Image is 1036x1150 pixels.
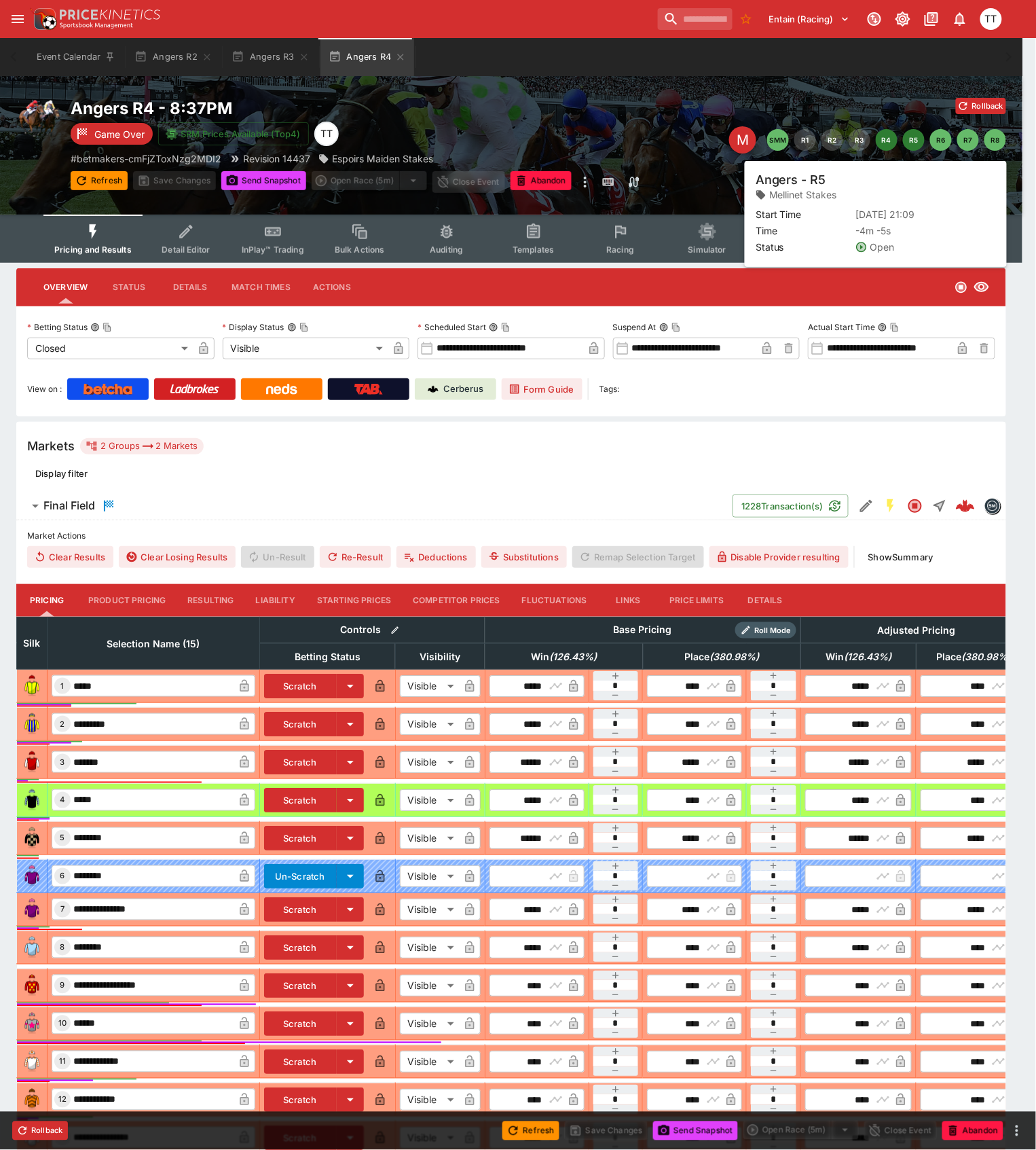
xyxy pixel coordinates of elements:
[335,245,385,255] span: Bulk Actions
[767,129,789,151] button: SMM
[332,151,433,166] p: Espoirs Maiden Stakes
[957,175,1000,190] p: Auto-Save
[851,245,910,255] span: Related Events
[27,546,113,568] button: Clear Results
[27,526,995,546] label: Market Actions
[927,494,952,518] button: Straight
[312,171,427,190] div: split button
[12,1121,68,1140] button: Rollback
[58,943,68,952] span: 8
[354,384,383,395] img: TabNZ
[860,546,942,568] button: ShowSummary
[400,1089,459,1111] div: Visible
[962,649,1012,665] em: ( 380.98 %)
[952,492,979,520] a: 8f694c16-2be9-4517-81ec-21602648dc5c
[794,129,816,151] button: R1
[980,8,1002,30] div: Tala Taufale
[400,1051,459,1073] div: Visible
[386,622,404,639] button: Bulk edit
[243,151,310,166] p: Revision 14437
[126,38,221,76] button: Angers R2
[264,1088,337,1112] button: Scratch
[400,975,459,996] div: Visible
[58,905,67,914] span: 7
[976,4,1006,34] button: Tala Taufale
[60,10,160,20] img: PriceKinetics
[890,323,900,332] button: Copy To Clipboard
[98,271,160,304] button: Status
[5,7,30,31] button: open drawer
[29,38,124,76] button: Event Calendar
[264,864,337,888] button: Un-Scratch
[974,279,990,295] svg: Visible
[733,495,849,518] button: 1228Transaction(s)
[907,498,923,514] svg: Closed
[299,323,309,332] button: Copy To Clipboard
[158,122,309,145] button: SRM Prices Available (Top4)
[761,8,858,30] button: Select Tenant
[400,1013,459,1035] div: Visible
[658,8,733,30] input: search
[862,7,887,31] button: Connected to PK
[27,378,62,400] label: View on :
[956,98,1006,114] button: Rollback
[21,713,43,735] img: runner 2
[177,584,244,617] button: Resulting
[922,649,1026,665] span: Place
[878,494,903,518] button: SGM Enabled
[402,584,511,617] button: Competitor Prices
[160,271,221,304] button: Details
[84,384,132,395] img: Betcha
[21,751,43,773] img: runner 3
[223,321,284,333] p: Display Status
[21,865,43,887] img: runner 6
[43,499,95,513] h6: Final Field
[16,584,77,617] button: Pricing
[77,584,177,617] button: Product Pricing
[242,245,304,255] span: InPlay™ Trading
[21,1089,43,1111] img: runner 12
[260,617,485,643] th: Controls
[444,382,484,396] p: Cerberus
[830,175,866,190] p: Overtype
[223,38,318,76] button: Angers R3
[71,151,221,166] p: Copy To Clipboard
[894,175,929,190] p: Override
[264,750,337,774] button: Scratch
[735,584,796,617] button: Details
[709,546,849,568] button: Disable Provider resulting
[21,899,43,920] img: runner 7
[801,617,1032,643] th: Adjusted Pricing
[688,245,726,255] span: Simulator
[21,937,43,958] img: runner 8
[17,617,48,669] th: Silk
[955,281,968,294] svg: Closed
[58,681,67,691] span: 1
[808,321,875,333] p: Actual Start Time
[599,378,620,400] label: Tags:
[241,546,314,568] span: Un-Result
[314,122,339,146] div: Tala Taufale
[709,649,759,665] em: ( 380.98 %)
[948,7,972,31] button: Notifications
[511,171,572,190] button: Abandon
[264,935,337,960] button: Scratch
[21,1013,43,1035] img: runner 10
[56,1095,69,1104] span: 12
[957,129,979,151] button: R7
[936,245,1002,255] span: System Controls
[1009,1123,1025,1139] button: more
[86,438,198,454] div: 2 Groups 2 Markets
[516,649,612,665] span: Win
[400,789,459,811] div: Visible
[481,546,567,568] button: Substitutions
[400,675,459,697] div: Visible
[223,338,388,359] div: Visible
[56,1057,69,1066] span: 11
[170,384,219,395] img: Ladbrokes
[221,171,306,190] button: Send Snapshot
[318,151,433,166] div: Espoirs Maiden Stakes
[598,584,659,617] button: Links
[264,826,337,850] button: Scratch
[608,622,678,639] div: Base Pricing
